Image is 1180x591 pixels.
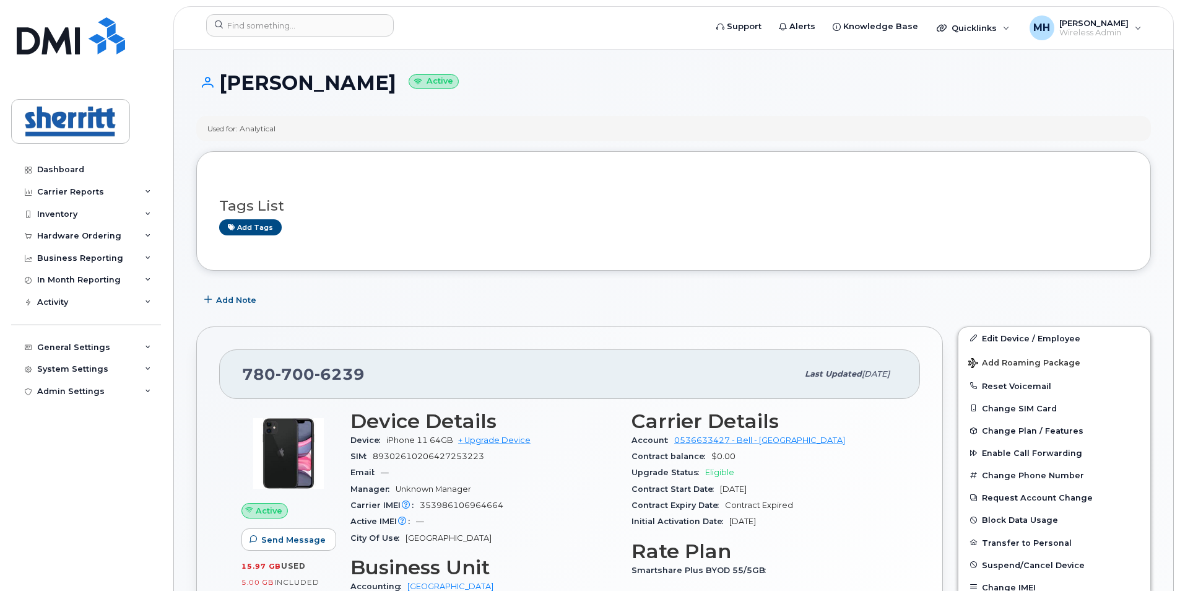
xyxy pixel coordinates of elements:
span: Active IMEI [350,517,416,526]
span: Contract Expired [725,501,793,510]
a: + Upgrade Device [458,436,531,445]
span: 89302610206427253223 [373,452,484,461]
button: Suspend/Cancel Device [958,554,1150,576]
h3: Device Details [350,410,617,432]
span: Add Roaming Package [968,358,1080,370]
div: Used for: Analytical [207,123,275,134]
span: City Of Use [350,533,406,543]
h3: Business Unit [350,556,617,579]
span: $0.00 [711,452,735,461]
span: Manager [350,484,396,494]
span: [DATE] [729,517,756,526]
span: Enable Call Forwarding [982,449,1082,458]
a: Edit Device / Employee [958,327,1150,349]
button: Change Plan / Features [958,419,1150,442]
span: Upgrade Status [631,468,705,477]
span: Carrier IMEI [350,501,420,510]
span: Contract Start Date [631,484,720,494]
span: 5.00 GB [241,578,274,587]
span: SIM [350,452,373,461]
span: Accounting [350,582,407,591]
span: 700 [275,365,315,383]
span: 780 [242,365,365,383]
span: — [416,517,424,526]
span: 15.97 GB [241,562,281,571]
button: Reset Voicemail [958,375,1150,397]
button: Transfer to Personal [958,532,1150,554]
span: Contract balance [631,452,711,461]
a: Add tags [219,219,282,235]
h3: Carrier Details [631,410,898,432]
span: Email [350,468,381,477]
span: Account [631,436,674,445]
img: iPhone_11.jpg [251,416,326,491]
a: [GEOGRAPHIC_DATA] [407,582,493,591]
button: Block Data Usage [958,509,1150,531]
span: [DATE] [720,484,747,494]
h3: Tags List [219,198,1128,214]
span: Add Note [216,294,256,306]
span: iPhone 11 64GB [386,436,453,445]
span: — [381,468,389,477]
span: Contract Expiry Date [631,501,725,510]
a: 0536633427 - Bell - [GEOGRAPHIC_DATA] [674,436,845,445]
span: 353986106964664 [420,501,503,510]
small: Active [409,74,459,89]
span: Last updated [805,369,862,379]
button: Send Message [241,528,336,551]
span: Change Plan / Features [982,426,1083,436]
span: Active [256,505,282,517]
span: Initial Activation Date [631,517,729,526]
h1: [PERSON_NAME] [196,72,1151,94]
span: 6239 [315,365,365,383]
span: [GEOGRAPHIC_DATA] [406,533,492,543]
button: Enable Call Forwarding [958,442,1150,464]
span: Send Message [261,534,326,546]
span: used [281,561,306,571]
span: Unknown Manager [396,484,471,494]
span: Eligible [705,468,734,477]
button: Add Note [196,289,267,312]
h3: Rate Plan [631,540,898,563]
span: Smartshare Plus BYOD 55/5GB [631,566,772,575]
button: Change SIM Card [958,397,1150,419]
span: Suspend/Cancel Device [982,560,1085,569]
span: [DATE] [862,369,890,379]
button: Change Phone Number [958,464,1150,486]
button: Request Account Change [958,486,1150,509]
button: Add Roaming Package [958,349,1150,375]
span: Device [350,436,386,445]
